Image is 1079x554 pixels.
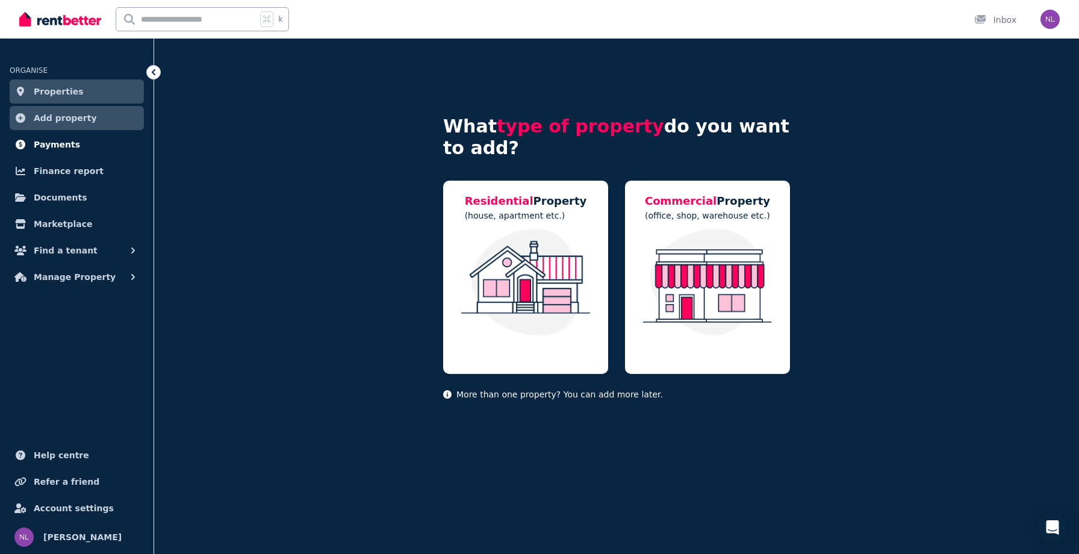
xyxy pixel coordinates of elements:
[34,164,104,178] span: Finance report
[645,195,717,207] span: Commercial
[455,229,596,336] img: Residential Property
[10,443,144,467] a: Help centre
[10,238,144,263] button: Find a tenant
[465,193,587,210] h5: Property
[34,111,97,125] span: Add property
[10,470,144,494] a: Refer a friend
[34,137,80,152] span: Payments
[10,66,48,75] span: ORGANISE
[10,496,144,520] a: Account settings
[10,132,144,157] a: Payments
[465,210,587,222] p: (house, apartment etc.)
[974,14,1016,26] div: Inbox
[10,79,144,104] a: Properties
[637,229,778,336] img: Commercial Property
[645,210,770,222] p: (office, shop, warehouse etc.)
[19,10,101,28] img: RentBetter
[43,530,122,544] span: [PERSON_NAME]
[443,388,790,400] p: More than one property? You can add more later.
[34,243,98,258] span: Find a tenant
[10,106,144,130] a: Add property
[10,265,144,289] button: Manage Property
[1040,10,1060,29] img: Nadia Lobova
[10,185,144,210] a: Documents
[278,14,282,24] span: k
[34,84,84,99] span: Properties
[34,501,114,515] span: Account settings
[34,475,99,489] span: Refer a friend
[645,193,770,210] h5: Property
[465,195,533,207] span: Residential
[34,190,87,205] span: Documents
[497,116,664,137] span: type of property
[10,212,144,236] a: Marketplace
[34,270,116,284] span: Manage Property
[443,116,790,159] h4: What do you want to add?
[10,159,144,183] a: Finance report
[34,448,89,462] span: Help centre
[34,217,92,231] span: Marketplace
[1038,513,1067,542] div: Open Intercom Messenger
[14,528,34,547] img: Nadia Lobova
